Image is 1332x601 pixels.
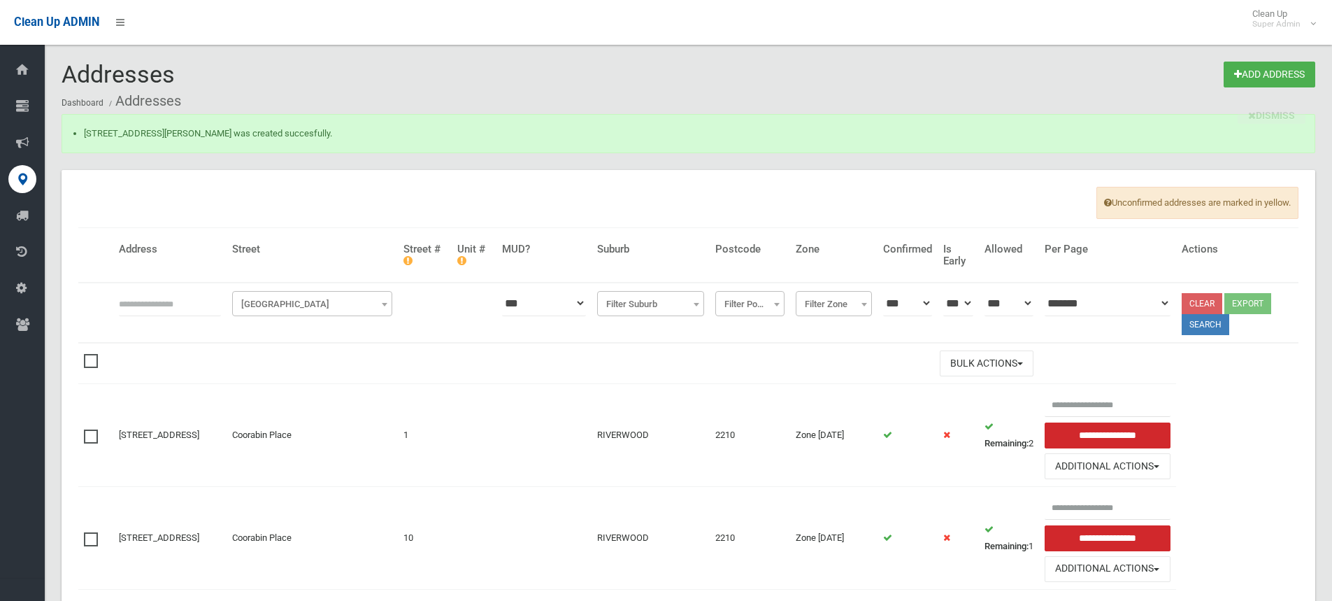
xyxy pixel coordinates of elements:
span: Filter Zone [799,295,868,314]
h4: Street [232,243,392,255]
li: Addresses [106,88,181,114]
td: Coorabin Place [227,487,398,590]
td: RIVERWOOD [592,384,710,487]
td: 1 [979,487,1039,590]
td: 10 [398,487,452,590]
button: Additional Actions [1045,556,1170,582]
span: Clean Up ADMIN [14,15,99,29]
li: [STREET_ADDRESS][PERSON_NAME] was created succesfully. [84,125,1290,142]
strong: Remaining: [984,438,1029,448]
button: Additional Actions [1045,453,1170,479]
span: Filter Street [232,291,392,316]
h4: MUD? [502,243,586,255]
h4: Street # [403,243,446,267]
h4: Zone [796,243,872,255]
button: Search [1182,314,1229,335]
td: 1 [398,384,452,487]
h4: Postcode [715,243,785,255]
td: RIVERWOOD [592,487,710,590]
span: Filter Street [236,295,389,314]
a: close [1238,106,1305,124]
span: Filter Suburb [597,291,704,316]
button: Export [1224,293,1271,314]
a: [STREET_ADDRESS] [119,532,199,543]
td: 2210 [710,487,790,590]
h4: Address [119,243,221,255]
span: Filter Suburb [601,295,701,314]
span: Addresses [62,60,175,88]
span: Filter Zone [796,291,872,316]
h4: Allowed [984,243,1033,255]
td: 2 [979,384,1039,487]
small: Super Admin [1252,19,1301,29]
td: Zone [DATE] [790,487,878,590]
button: Bulk Actions [940,351,1033,376]
td: 2210 [710,384,790,487]
a: Dashboard [62,98,103,108]
a: Add Address [1224,62,1315,87]
h4: Suburb [597,243,704,255]
h4: Unit # [457,243,491,267]
strong: Remaining: [984,541,1029,551]
h4: Actions [1182,243,1294,255]
h4: Per Page [1045,243,1170,255]
a: [STREET_ADDRESS] [119,430,199,440]
span: Filter Postcode [715,291,785,316]
td: Coorabin Place [227,384,398,487]
span: Unconfirmed addresses are marked in yellow. [1096,187,1298,219]
h4: Confirmed [883,243,932,255]
a: Clear [1182,293,1222,314]
td: Zone [DATE] [790,384,878,487]
span: Filter Postcode [719,295,781,314]
h4: Is Early [943,243,973,267]
span: Clean Up [1245,8,1315,29]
